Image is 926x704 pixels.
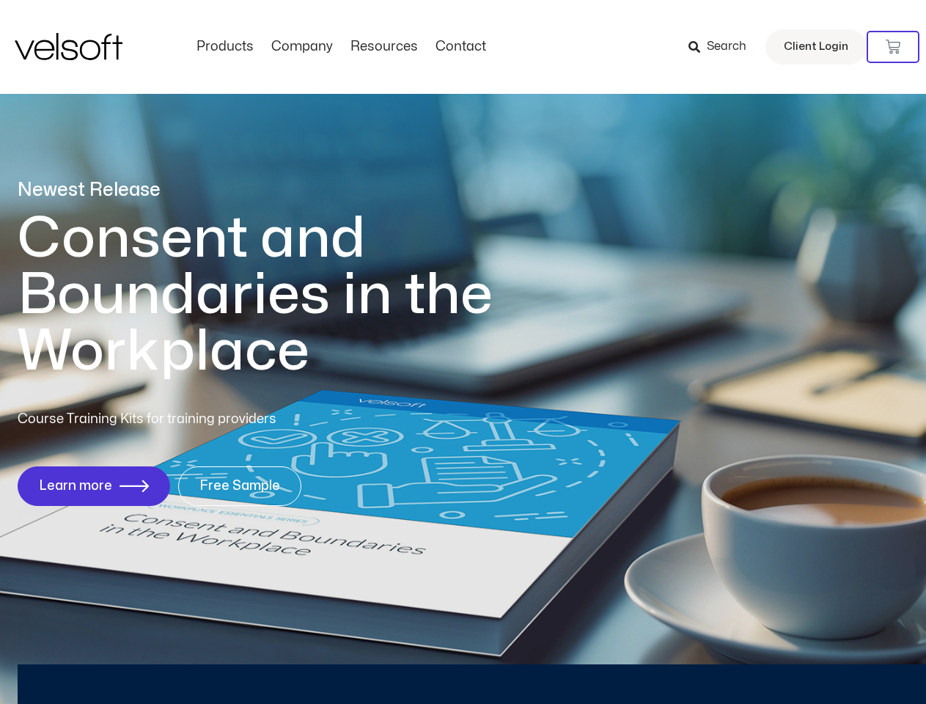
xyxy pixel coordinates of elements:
[199,479,280,494] span: Free Sample
[784,37,848,56] span: Client Login
[188,39,262,55] a: ProductsMenu Toggle
[262,39,342,55] a: CompanyMenu Toggle
[178,466,301,506] a: Free Sample
[18,177,553,203] p: Newest Release
[707,37,746,56] span: Search
[18,409,383,430] p: Course Training Kits for training providers
[18,466,170,506] a: Learn more
[18,210,553,380] h1: Consent and Boundaries in the Workplace
[188,39,495,55] nav: Menu
[342,39,427,55] a: ResourcesMenu Toggle
[39,479,112,494] span: Learn more
[15,33,122,60] img: Velsoft Training Materials
[688,34,757,59] a: Search
[765,29,867,65] a: Client Login
[427,39,495,55] a: ContactMenu Toggle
